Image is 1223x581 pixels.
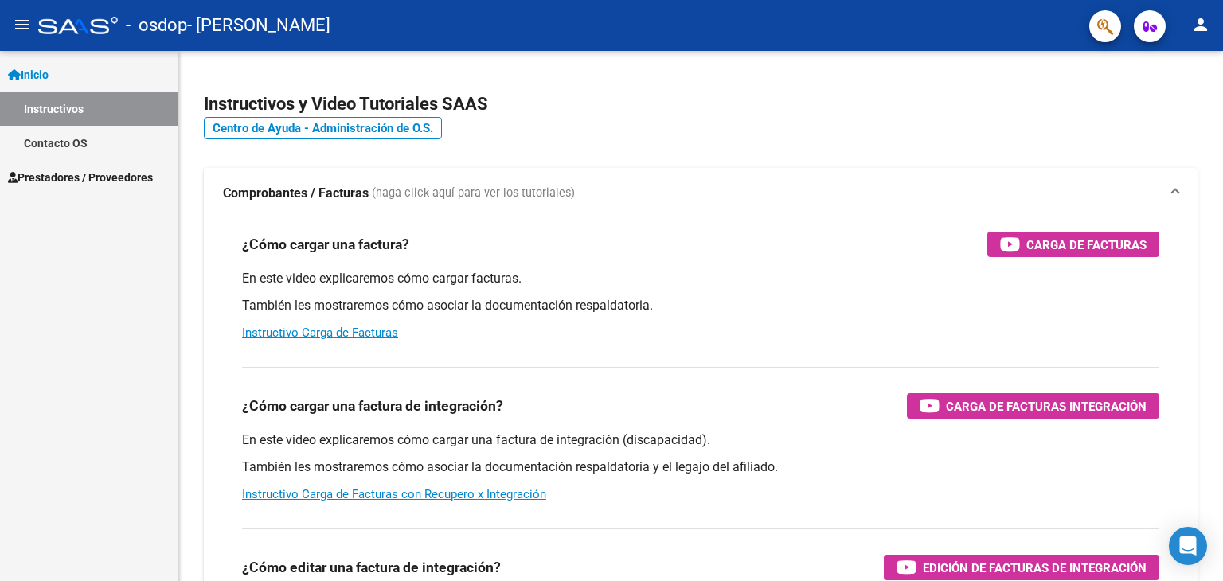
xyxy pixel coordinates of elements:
[204,117,442,139] a: Centro de Ayuda - Administración de O.S.
[204,89,1198,119] h2: Instructivos y Video Tutoriales SAAS
[242,233,409,255] h3: ¿Cómo cargar una factura?
[242,556,501,579] h3: ¿Cómo editar una factura de integración?
[13,15,32,34] mat-icon: menu
[242,326,398,340] a: Instructivo Carga de Facturas
[223,185,369,202] strong: Comprobantes / Facturas
[1026,235,1147,255] span: Carga de Facturas
[242,297,1159,314] p: También les mostraremos cómo asociar la documentación respaldatoria.
[1169,527,1207,565] div: Open Intercom Messenger
[242,270,1159,287] p: En este video explicaremos cómo cargar facturas.
[372,185,575,202] span: (haga click aquí para ver los tutoriales)
[907,393,1159,419] button: Carga de Facturas Integración
[187,8,330,43] span: - [PERSON_NAME]
[242,487,546,501] a: Instructivo Carga de Facturas con Recupero x Integración
[987,232,1159,257] button: Carga de Facturas
[946,396,1147,416] span: Carga de Facturas Integración
[923,558,1147,578] span: Edición de Facturas de integración
[242,458,1159,476] p: También les mostraremos cómo asociar la documentación respaldatoria y el legajo del afiliado.
[126,8,187,43] span: - osdop
[242,431,1159,449] p: En este video explicaremos cómo cargar una factura de integración (discapacidad).
[242,395,503,417] h3: ¿Cómo cargar una factura de integración?
[884,555,1159,580] button: Edición de Facturas de integración
[204,168,1198,219] mat-expansion-panel-header: Comprobantes / Facturas (haga click aquí para ver los tutoriales)
[8,169,153,186] span: Prestadores / Proveedores
[8,66,49,84] span: Inicio
[1191,15,1210,34] mat-icon: person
